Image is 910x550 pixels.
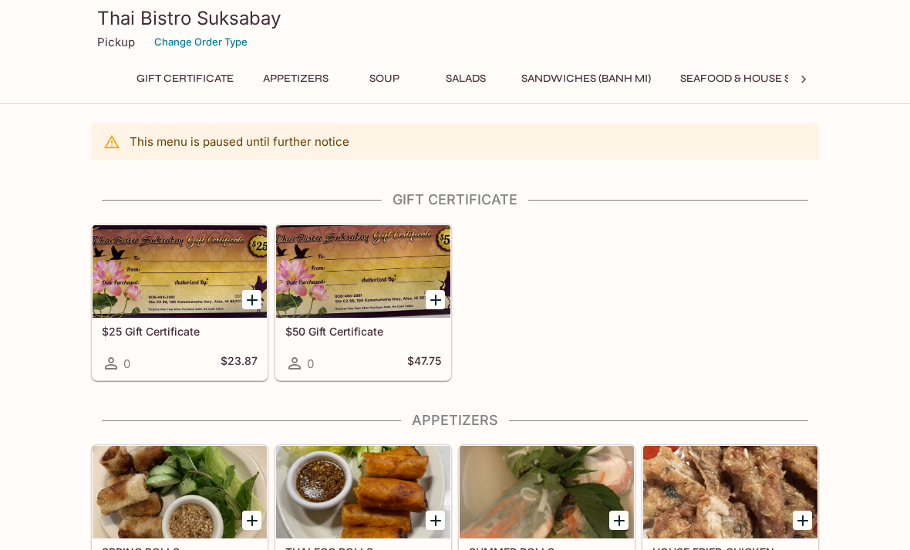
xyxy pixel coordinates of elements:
[91,412,819,429] h4: Appetizers
[275,224,451,380] a: $50 Gift Certificate0$47.75
[407,354,441,373] h5: $47.75
[97,35,135,49] p: Pickup
[460,446,634,538] div: SUMMER ROLLS
[221,354,258,373] h5: $23.87
[426,511,445,530] button: Add THAI EGG ROLLS
[130,134,349,149] p: This menu is paused until further notice
[123,356,130,371] span: 0
[242,511,261,530] button: Add SPRING ROLLS
[97,6,813,30] h3: Thai Bistro Suksabay
[426,290,445,309] button: Add $50 Gift Certificate
[349,68,419,89] button: Soup
[93,446,267,538] div: SPRING ROLLS
[276,446,450,538] div: THAI EGG ROLLS
[643,446,817,538] div: HOUSE FRIED CHICKEN
[276,225,450,318] div: $50 Gift Certificate
[92,224,268,380] a: $25 Gift Certificate0$23.87
[102,325,258,338] h5: $25 Gift Certificate
[285,325,441,338] h5: $50 Gift Certificate
[793,511,812,530] button: Add HOUSE FRIED CHICKEN
[609,511,629,530] button: Add SUMMER ROLLS
[128,68,242,89] button: Gift Certificate
[147,30,254,54] button: Change Order Type
[431,68,501,89] button: Salads
[254,68,337,89] button: Appetizers
[93,225,267,318] div: $25 Gift Certificate
[91,191,819,208] h4: Gift Certificate
[242,290,261,309] button: Add $25 Gift Certificate
[307,356,314,371] span: 0
[513,68,659,89] button: Sandwiches (Banh Mi)
[672,68,844,89] button: Seafood & House Specials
